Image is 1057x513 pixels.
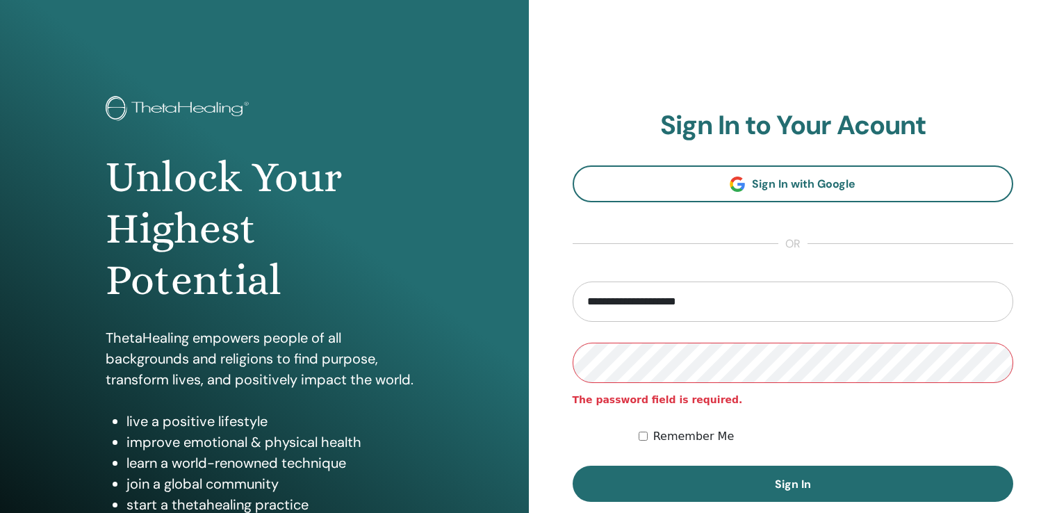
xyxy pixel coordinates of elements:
li: improve emotional & physical health [126,432,423,453]
label: Remember Me [653,428,735,445]
a: Sign In with Google [573,165,1014,202]
li: join a global community [126,473,423,494]
li: live a positive lifestyle [126,411,423,432]
span: or [778,236,808,252]
h1: Unlock Your Highest Potential [106,152,423,307]
p: ThetaHealing empowers people of all backgrounds and religions to find purpose, transform lives, a... [106,327,423,390]
div: Keep me authenticated indefinitely or until I manually logout [639,428,1013,445]
button: Sign In [573,466,1014,502]
h2: Sign In to Your Acount [573,110,1014,142]
strong: The password field is required. [573,394,743,405]
span: Sign In [775,477,811,491]
span: Sign In with Google [752,177,855,191]
li: learn a world-renowned technique [126,453,423,473]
